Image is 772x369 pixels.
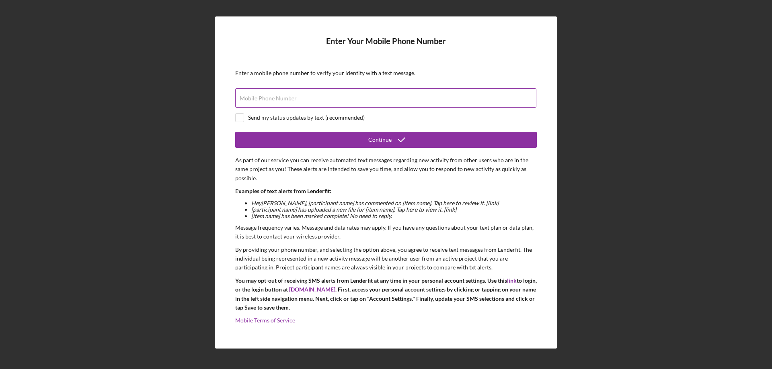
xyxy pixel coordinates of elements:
div: Send my status updates by text (recommended) [248,114,365,121]
p: You may opt-out of receiving SMS alerts from Lenderfit at any time in your personal account setti... [235,276,537,312]
div: Enter a mobile phone number to verify your identity with a text message. [235,70,537,76]
h4: Enter Your Mobile Phone Number [235,37,537,58]
a: [DOMAIN_NAME] [289,286,335,293]
p: As part of our service you can receive automated text messages regarding new activity from other ... [235,156,537,183]
label: Mobile Phone Number [240,95,297,102]
button: Continue [235,132,537,148]
p: By providing your phone number, and selecting the option above, you agree to receive text message... [235,245,537,272]
li: [participant name] has uploaded a new file for [item name]. Tap here to view it. [link] [251,206,537,213]
a: Mobile Terms of Service [235,317,295,324]
a: link [507,277,517,284]
p: Examples of text alerts from Lenderfit: [235,187,537,196]
p: Message frequency varies. Message and data rates may apply. If you have any questions about your ... [235,223,537,241]
li: Hey [PERSON_NAME] , [participant name] has commented on [item name]. Tap here to review it. [link] [251,200,537,206]
div: Continue [368,132,392,148]
li: [item name] has been marked complete! No need to reply. [251,213,537,219]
